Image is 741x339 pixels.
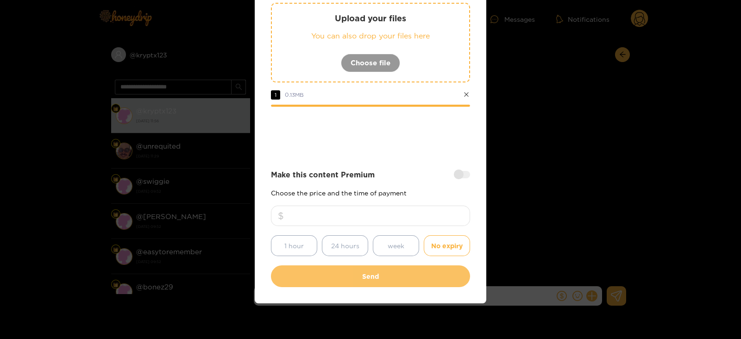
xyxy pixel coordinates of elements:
[341,54,400,72] button: Choose file
[271,235,317,256] button: 1 hour
[285,92,304,98] span: 0.13 MB
[388,240,404,251] span: week
[271,265,470,287] button: Send
[271,169,375,180] strong: Make this content Premium
[322,235,368,256] button: 24 hours
[331,240,359,251] span: 24 hours
[271,189,470,196] p: Choose the price and the time of payment
[271,90,280,100] span: 1
[284,240,304,251] span: 1 hour
[290,13,451,24] p: Upload your files
[373,235,419,256] button: week
[290,31,451,41] p: You can also drop your files here
[431,240,463,251] span: No expiry
[424,235,470,256] button: No expiry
